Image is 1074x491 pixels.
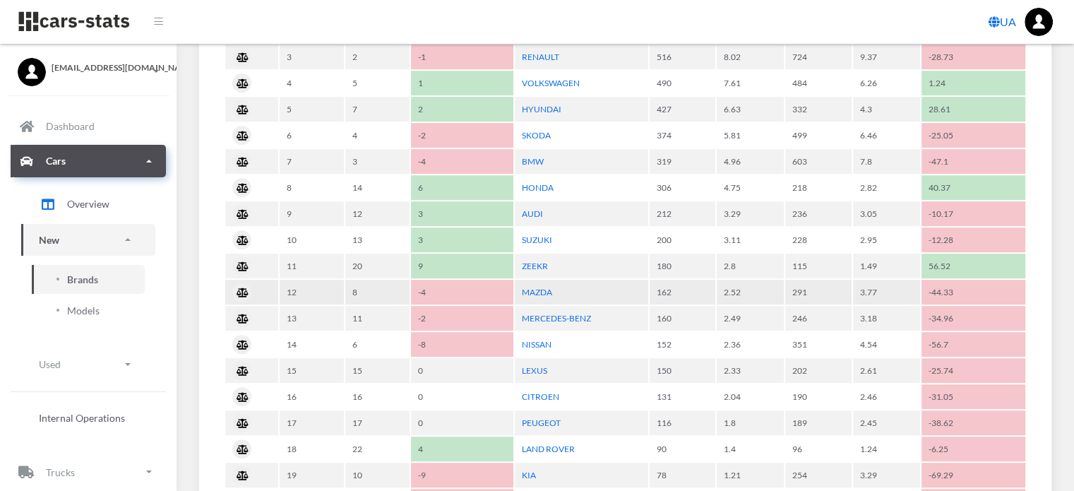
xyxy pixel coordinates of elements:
td: 22 [345,437,410,461]
a: NISSAN [522,339,551,350]
td: 291 [785,280,851,304]
td: 3.18 [853,306,920,331]
td: 1 [411,71,513,95]
td: 2.52 [717,280,784,304]
td: -10.17 [921,201,1025,226]
td: 2.82 [853,175,920,200]
td: 10 [280,227,344,252]
td: 4.3 [853,97,920,122]
td: 3.77 [853,280,920,304]
td: 4 [411,437,513,461]
td: 228 [785,227,851,252]
td: 13 [345,227,410,252]
td: 332 [785,97,851,122]
img: navbar brand [18,11,131,32]
td: 10 [345,463,410,487]
td: 14 [345,175,410,200]
td: 9 [280,201,344,226]
td: 2 [411,97,513,122]
td: 3 [411,227,513,252]
td: 11 [345,306,410,331]
td: 2.45 [853,410,920,435]
td: 7.8 [853,149,920,174]
td: -44.33 [921,280,1025,304]
td: 484 [785,71,851,95]
td: 236 [785,201,851,226]
td: 6 [280,123,344,148]
a: Used [21,348,155,380]
span: Brands [67,272,98,287]
td: 246 [785,306,851,331]
td: 8 [280,175,344,200]
td: 3 [411,201,513,226]
a: RENAULT [522,52,559,62]
td: -2 [411,306,513,331]
td: -8 [411,332,513,357]
a: UA [983,8,1022,36]
td: 5.81 [717,123,784,148]
a: LAND ROVER [522,444,575,454]
td: 96 [785,437,851,461]
td: 115 [785,254,851,278]
td: 13 [280,306,344,331]
td: -69.29 [921,463,1025,487]
td: 9 [411,254,513,278]
td: 2.95 [853,227,920,252]
td: 4 [345,123,410,148]
td: 1.24 [853,437,920,461]
td: 3.29 [717,201,784,226]
a: Dashboard [11,110,166,143]
span: Models [67,303,100,318]
td: 724 [785,45,851,69]
td: 202 [785,358,851,383]
a: VOLKSWAGEN [522,78,580,88]
td: 6.46 [853,123,920,148]
td: 2.49 [717,306,784,331]
td: 40.37 [921,175,1025,200]
p: Cars [46,152,66,170]
td: 306 [650,175,715,200]
td: 427 [650,97,715,122]
td: 28.61 [921,97,1025,122]
td: 374 [650,123,715,148]
td: 499 [785,123,851,148]
td: 6.26 [853,71,920,95]
td: 254 [785,463,851,487]
td: 19 [280,463,344,487]
td: 3 [345,149,410,174]
td: 7.61 [717,71,784,95]
td: -25.05 [921,123,1025,148]
td: 1.4 [717,437,784,461]
td: 8.02 [717,45,784,69]
td: 7 [280,149,344,174]
a: AUDI [522,208,543,219]
td: 2.46 [853,384,920,409]
td: 6 [411,175,513,200]
td: 189 [785,410,851,435]
a: HYUNDAI [522,104,561,114]
td: -31.05 [921,384,1025,409]
p: Trucks [46,463,75,481]
td: 5 [280,97,344,122]
td: 603 [785,149,851,174]
a: MERCEDES-BENZ [522,313,591,324]
a: ... [1025,8,1053,36]
td: 1.21 [717,463,784,487]
td: 200 [650,227,715,252]
a: HONDA [522,182,554,193]
td: 116 [650,410,715,435]
td: -56.7 [921,332,1025,357]
td: -38.62 [921,410,1025,435]
td: 212 [650,201,715,226]
td: 4.96 [717,149,784,174]
td: 218 [785,175,851,200]
a: Overview [21,187,155,222]
td: 18 [280,437,344,461]
td: -25.74 [921,358,1025,383]
td: 3.29 [853,463,920,487]
a: ZEEKR [522,261,548,271]
td: 1.8 [717,410,784,435]
a: Brands [32,265,145,294]
td: -2 [411,123,513,148]
td: 16 [280,384,344,409]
